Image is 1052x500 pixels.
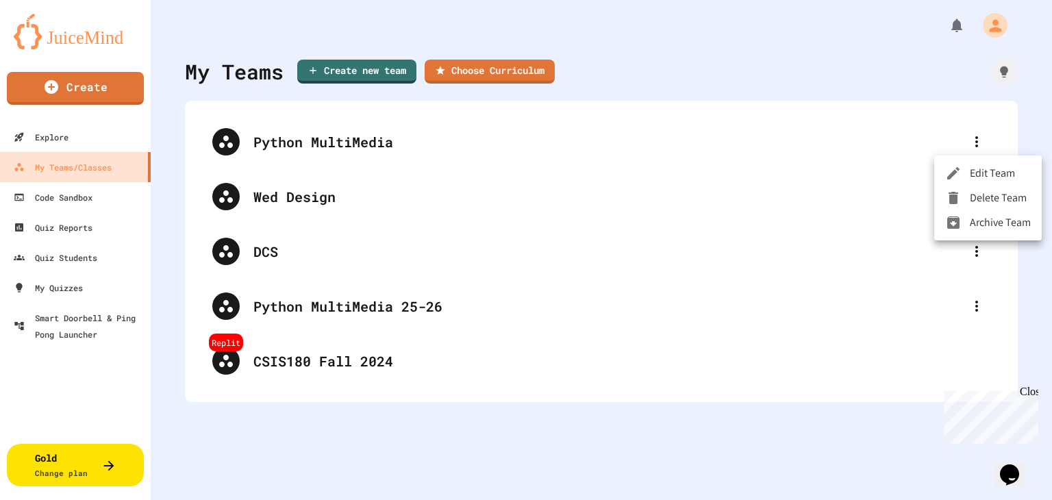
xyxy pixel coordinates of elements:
li: Delete Team [934,186,1042,210]
div: Replit [209,334,243,351]
span: Change plan [35,468,88,478]
li: Edit Team [934,161,1042,186]
a: Choose Curriculum [425,60,555,84]
li: Archive Team [934,210,1042,235]
div: DCS [253,241,963,262]
div: Python MultiMedia [253,132,963,152]
iframe: chat widget [938,386,1038,444]
div: Explore [14,129,68,145]
div: Quiz Reports [14,219,92,236]
div: Wed Design [253,186,963,207]
a: Create new team [297,60,416,84]
div: My Teams [185,56,284,87]
div: CSIS180 Fall 2024 [253,351,990,371]
div: My Notifications [923,14,968,37]
div: How it works [990,58,1018,86]
div: Quiz Students [14,249,97,266]
a: Create [7,72,144,105]
div: My Quizzes [14,279,83,296]
div: My Teams/Classes [14,159,112,175]
div: Smart Doorbell & Ping Pong Launcher [14,310,145,342]
img: logo-orange.svg [14,14,137,49]
div: Code Sandbox [14,189,92,205]
div: Python MultiMedia 25-26 [253,296,963,316]
iframe: chat widget [994,445,1038,486]
div: My Account [968,10,1011,41]
div: Gold [35,451,88,479]
div: Chat with us now!Close [5,5,95,87]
